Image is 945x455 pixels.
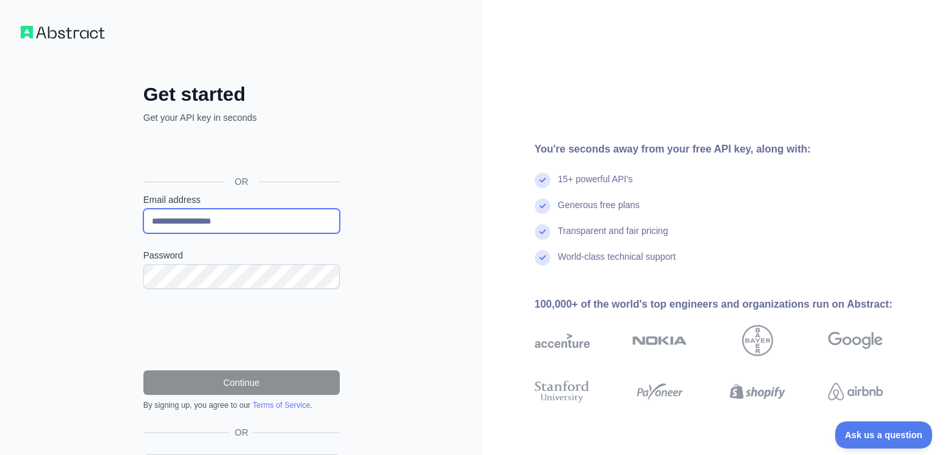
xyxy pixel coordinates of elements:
[535,250,550,266] img: check mark
[143,138,337,167] div: Sign in with Google. Opens in new tab
[229,426,253,439] span: OR
[742,325,773,356] img: bayer
[535,224,550,240] img: check mark
[143,83,340,106] h2: Get started
[143,400,340,410] div: By signing up, you agree to our .
[143,304,340,355] iframe: reCAPTCHA
[632,378,687,406] img: payoneer
[558,173,633,198] div: 15+ powerful API's
[253,401,310,410] a: Terms of Service
[558,250,676,276] div: World-class technical support
[835,421,932,449] iframe: Toggle Customer Support
[143,111,340,124] p: Get your API key in seconds
[535,198,550,214] img: check mark
[730,378,785,406] img: shopify
[535,325,590,356] img: accenture
[535,297,925,312] div: 100,000+ of the world's top engineers and organizations run on Abstract:
[632,325,687,356] img: nokia
[535,142,925,157] div: You're seconds away from your free API key, along with:
[143,370,340,395] button: Continue
[558,224,669,250] div: Transparent and fair pricing
[143,193,340,206] label: Email address
[21,26,105,39] img: Workflow
[828,378,883,406] img: airbnb
[828,325,883,356] img: google
[137,138,344,167] iframe: Sign in with Google Button
[143,249,340,262] label: Password
[558,198,640,224] div: Generous free plans
[535,378,590,406] img: stanford university
[535,173,550,188] img: check mark
[224,175,258,188] span: OR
